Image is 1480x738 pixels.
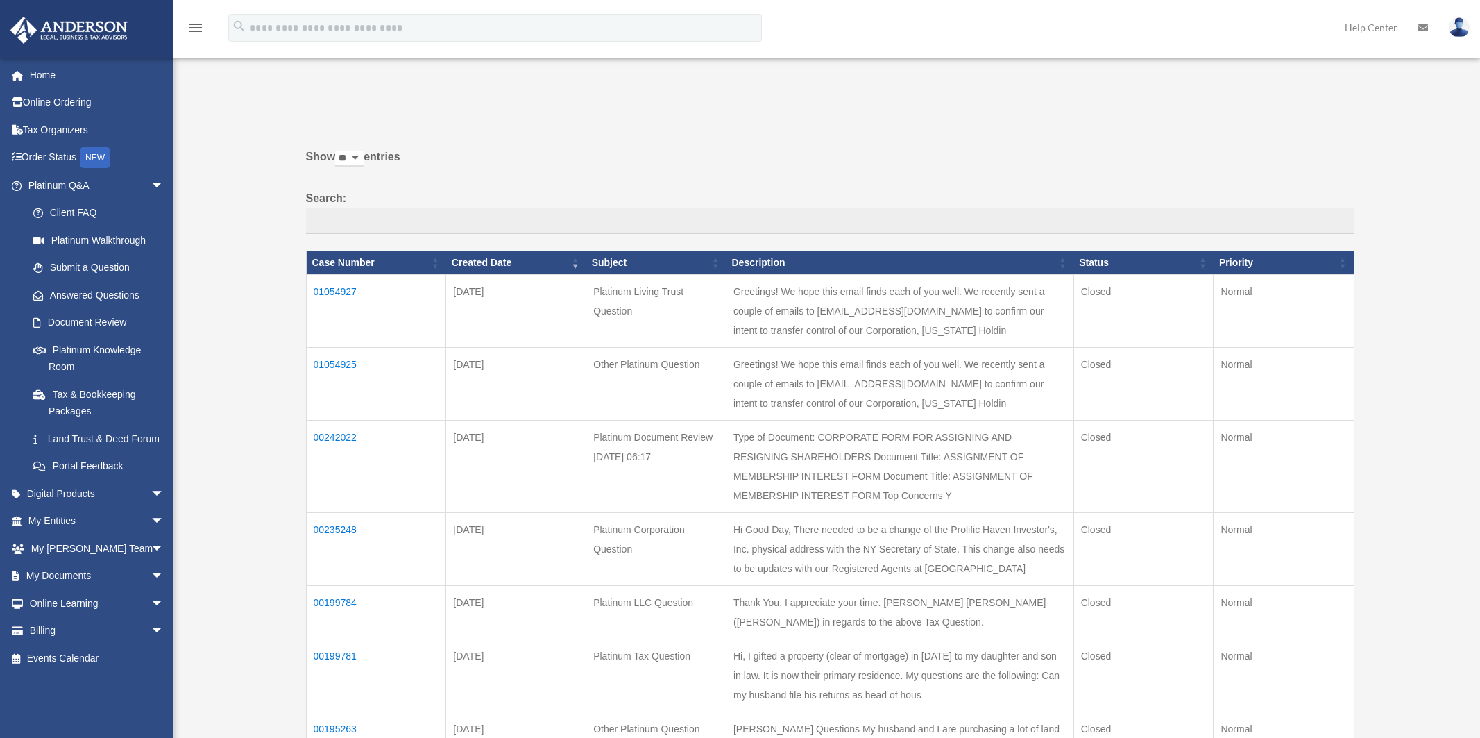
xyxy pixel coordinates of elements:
[726,639,1073,712] td: Hi, I gifted a property (clear of mortgage) in [DATE] to my daughter and son in law. It is now th...
[335,151,364,167] select: Showentries
[19,199,178,227] a: Client FAQ
[10,508,185,535] a: My Entitiesarrow_drop_down
[1214,513,1354,586] td: Normal
[19,254,178,282] a: Submit a Question
[151,535,178,563] span: arrow_drop_down
[446,639,586,712] td: [DATE]
[19,380,178,425] a: Tax & Bookkeeping Packages
[1214,421,1354,513] td: Normal
[10,61,185,89] a: Home
[726,275,1073,348] td: Greetings! We hope this email finds each of you well. We recently sent a couple of emails to [EMA...
[306,639,446,712] td: 00199781
[1214,251,1354,275] th: Priority: activate to sort column ascending
[586,639,726,712] td: Platinum Tax Question
[10,535,185,562] a: My [PERSON_NAME] Teamarrow_drop_down
[726,586,1073,639] td: Thank You, I appreciate your time. [PERSON_NAME] [PERSON_NAME] ([PERSON_NAME]) in regards to the ...
[586,348,726,421] td: Other Platinum Question
[586,275,726,348] td: Platinum Living Trust Question
[306,421,446,513] td: 00242022
[19,281,171,309] a: Answered Questions
[306,348,446,421] td: 01054925
[1073,513,1214,586] td: Closed
[10,89,185,117] a: Online Ordering
[306,147,1354,181] label: Show entries
[446,348,586,421] td: [DATE]
[187,19,204,36] i: menu
[446,513,586,586] td: [DATE]
[151,617,178,646] span: arrow_drop_down
[726,251,1073,275] th: Description: activate to sort column ascending
[1073,275,1214,348] td: Closed
[151,480,178,508] span: arrow_drop_down
[10,144,185,172] a: Order StatusNEW
[1214,275,1354,348] td: Normal
[151,589,178,618] span: arrow_drop_down
[726,348,1073,421] td: Greetings! We hope this email finds each of you well. We recently sent a couple of emails to [EMA...
[446,251,586,275] th: Created Date: activate to sort column ascending
[1214,348,1354,421] td: Normal
[10,644,185,672] a: Events Calendar
[306,189,1354,235] label: Search:
[306,586,446,639] td: 00199784
[151,171,178,200] span: arrow_drop_down
[1073,586,1214,639] td: Closed
[151,508,178,536] span: arrow_drop_down
[726,421,1073,513] td: Type of Document: CORPORATE FORM FOR ASSIGNING AND RESIGNING SHAREHOLDERS Document Title: ASSIGNM...
[586,513,726,586] td: Platinum Corporation Question
[19,453,178,480] a: Portal Feedback
[306,275,446,348] td: 01054927
[586,586,726,639] td: Platinum LLC Question
[19,226,178,254] a: Platinum Walkthrough
[19,425,178,453] a: Land Trust & Deed Forum
[10,480,185,508] a: Digital Productsarrow_drop_down
[306,513,446,586] td: 00235248
[1073,348,1214,421] td: Closed
[1214,586,1354,639] td: Normal
[10,617,185,645] a: Billingarrow_drop_down
[1449,17,1470,37] img: User Pic
[187,24,204,36] a: menu
[10,589,185,617] a: Online Learningarrow_drop_down
[19,336,178,380] a: Platinum Knowledge Room
[1073,251,1214,275] th: Status: activate to sort column ascending
[726,513,1073,586] td: Hi Good Day, There needed to be a change of the Prolific Haven Investor's, Inc. physical address ...
[10,116,185,144] a: Tax Organizers
[10,171,178,199] a: Platinum Q&Aarrow_drop_down
[151,562,178,591] span: arrow_drop_down
[232,19,247,34] i: search
[80,147,110,168] div: NEW
[1073,639,1214,712] td: Closed
[446,421,586,513] td: [DATE]
[1214,639,1354,712] td: Normal
[306,208,1354,235] input: Search:
[586,251,726,275] th: Subject: activate to sort column ascending
[19,309,178,337] a: Document Review
[10,562,185,590] a: My Documentsarrow_drop_down
[446,586,586,639] td: [DATE]
[6,17,132,44] img: Anderson Advisors Platinum Portal
[1073,421,1214,513] td: Closed
[446,275,586,348] td: [DATE]
[586,421,726,513] td: Platinum Document Review [DATE] 06:17
[306,251,446,275] th: Case Number: activate to sort column ascending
